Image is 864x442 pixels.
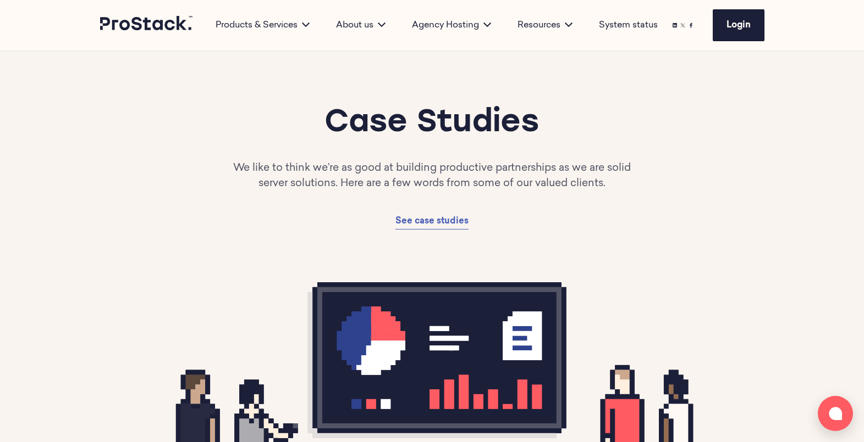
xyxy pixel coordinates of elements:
[395,217,469,226] span: See case studies
[166,104,697,143] h1: Case Studies
[818,396,853,431] button: Open chat window
[202,19,323,32] div: Products & Services
[713,9,764,41] a: Login
[100,16,194,35] a: Prostack logo
[399,19,504,32] div: Agency Hosting
[599,19,658,32] a: System status
[727,21,751,30] span: Login
[323,19,399,32] div: About us
[395,214,469,230] a: See case studies
[233,161,631,192] p: We like to think we’re as good at building productive partnerships as we are solid server solutio...
[504,19,586,32] div: Resources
